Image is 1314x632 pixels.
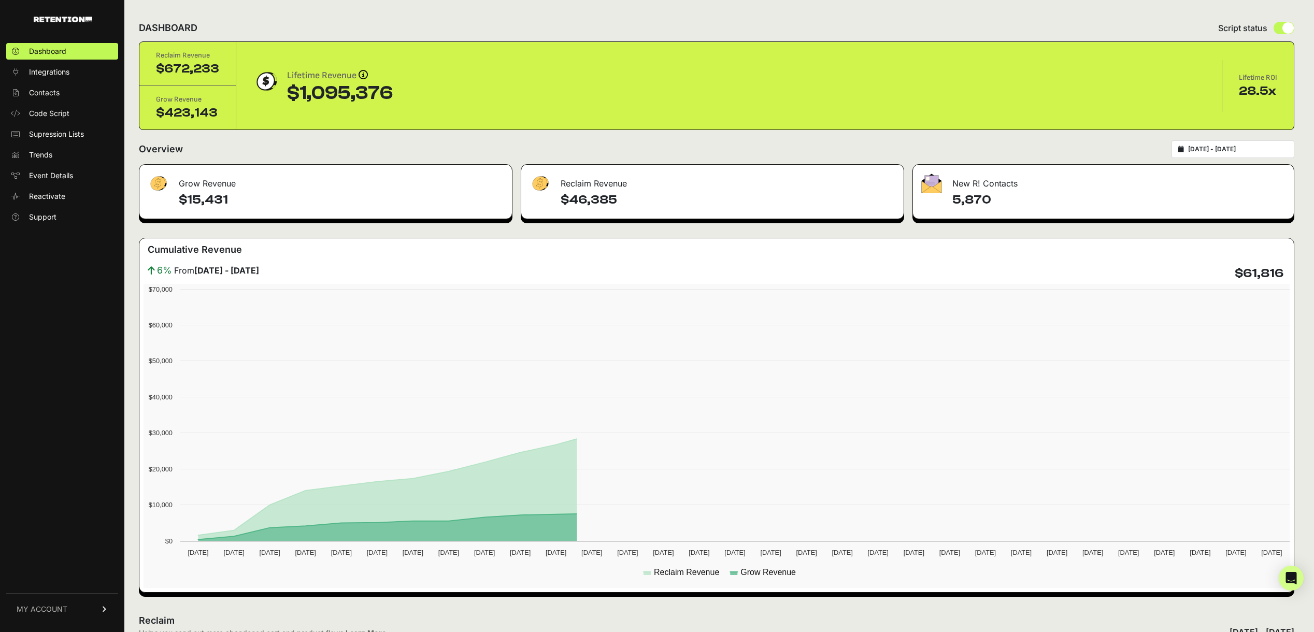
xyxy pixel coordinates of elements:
text: $0 [165,537,173,545]
a: Trends [6,147,118,163]
text: [DATE] [295,549,316,556]
text: $60,000 [149,321,173,329]
div: $1,095,376 [287,83,393,104]
span: Dashboard [29,46,66,56]
div: Grow Revenue [139,165,512,196]
span: MY ACCOUNT [17,604,67,614]
text: [DATE] [939,549,960,556]
div: $672,233 [156,61,219,77]
span: Supression Lists [29,129,84,139]
div: New R! Contacts [913,165,1294,196]
text: [DATE] [331,549,352,556]
text: [DATE] [1011,549,1032,556]
img: Retention.com [34,17,92,22]
text: [DATE] [403,549,423,556]
span: Event Details [29,170,73,181]
text: [DATE] [1154,549,1175,556]
div: Grow Revenue [156,94,219,105]
text: $40,000 [149,393,173,401]
h4: $46,385 [561,192,895,208]
strong: [DATE] - [DATE] [194,265,259,276]
img: fa-dollar-13500eef13a19c4ab2b9ed9ad552e47b0d9fc28b02b83b90ba0e00f96d6372e9.png [148,174,168,194]
a: Support [6,209,118,225]
a: Code Script [6,105,118,122]
span: Integrations [29,67,69,77]
a: Supression Lists [6,126,118,142]
div: Open Intercom Messenger [1279,566,1304,591]
text: [DATE] [760,549,781,556]
span: Trends [29,150,52,160]
text: [DATE] [1047,549,1067,556]
div: Lifetime Revenue [287,68,393,83]
text: [DATE] [1190,549,1210,556]
text: [DATE] [724,549,745,556]
text: [DATE] [188,549,208,556]
div: Lifetime ROI [1239,73,1277,83]
text: [DATE] [438,549,459,556]
text: [DATE] [546,549,566,556]
text: [DATE] [904,549,924,556]
h2: Overview [139,142,183,156]
div: 28.5x [1239,83,1277,99]
text: [DATE] [796,549,817,556]
a: Reactivate [6,188,118,205]
a: Event Details [6,167,118,184]
a: Integrations [6,64,118,80]
h4: $61,816 [1235,265,1283,282]
text: [DATE] [832,549,853,556]
text: [DATE] [581,549,602,556]
img: dollar-coin-05c43ed7efb7bc0c12610022525b4bbbb207c7efeef5aecc26f025e68dcafac9.png [253,68,279,94]
text: [DATE] [653,549,674,556]
a: Contacts [6,84,118,101]
h2: Reclaim [139,613,386,628]
span: From [174,264,259,277]
h4: 5,870 [952,192,1286,208]
text: [DATE] [510,549,531,556]
div: Reclaim Revenue [521,165,903,196]
text: [DATE] [223,549,244,556]
span: Contacts [29,88,60,98]
text: [DATE] [1261,549,1282,556]
text: $20,000 [149,465,173,473]
span: 6% [157,263,172,278]
div: $423,143 [156,105,219,121]
span: Script status [1218,22,1267,34]
text: [DATE] [617,549,638,556]
span: Code Script [29,108,69,119]
text: [DATE] [689,549,709,556]
img: fa-dollar-13500eef13a19c4ab2b9ed9ad552e47b0d9fc28b02b83b90ba0e00f96d6372e9.png [530,174,550,194]
text: $50,000 [149,357,173,365]
text: [DATE] [367,549,388,556]
text: [DATE] [474,549,495,556]
div: Reclaim Revenue [156,50,219,61]
h3: Cumulative Revenue [148,242,242,257]
h2: DASHBOARD [139,21,197,35]
text: [DATE] [975,549,996,556]
text: [DATE] [260,549,280,556]
text: $30,000 [149,429,173,437]
h4: $15,431 [179,192,504,208]
text: [DATE] [1082,549,1103,556]
text: [DATE] [1225,549,1246,556]
text: Reclaim Revenue [654,568,719,577]
a: Dashboard [6,43,118,60]
text: $70,000 [149,285,173,293]
text: $10,000 [149,501,173,509]
span: Support [29,212,56,222]
span: Reactivate [29,191,65,202]
img: fa-envelope-19ae18322b30453b285274b1b8af3d052b27d846a4fbe8435d1a52b978f639a2.png [921,174,942,193]
text: Grow Revenue [740,568,796,577]
text: [DATE] [868,549,889,556]
a: MY ACCOUNT [6,593,118,625]
text: [DATE] [1118,549,1139,556]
